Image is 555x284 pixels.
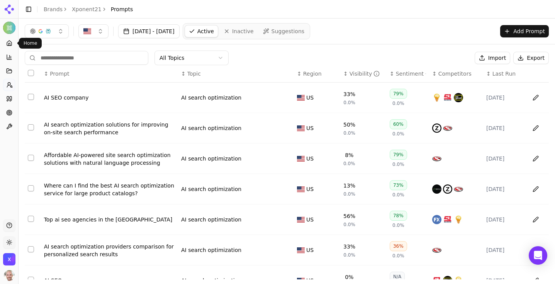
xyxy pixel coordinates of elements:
img: frase [443,123,452,133]
div: N/A [390,272,405,282]
img: US flag [297,247,305,253]
a: Active [185,25,218,37]
a: AI SEO company [44,94,175,101]
div: 79% [390,89,407,99]
div: 50% [343,121,355,128]
span: 0.0% [392,100,404,106]
span: US [306,185,314,193]
button: Edit in sheet [530,183,542,195]
th: Competitors [429,65,483,83]
button: Edit in sheet [530,244,542,256]
button: Select row 2 [28,124,34,130]
span: Region [303,70,322,78]
span: Competitors [438,70,472,78]
img: 51blocks [443,93,452,102]
img: frase [432,245,441,255]
div: ↕Visibility [343,70,384,78]
img: avenue z [432,123,441,133]
div: ↕Topic [181,70,291,78]
img: frase [454,184,463,194]
span: 0.0% [343,130,355,136]
div: AI search optimization [181,246,241,254]
a: Affordable AI-powered site search optimization solutions with natural language processing [44,151,175,167]
div: 36% [390,241,407,251]
img: 51blocks [443,215,452,224]
span: Active [197,27,214,35]
div: Home [19,38,42,49]
span: US [306,246,314,254]
a: AI search optimization solutions for improving on-site search performance [44,121,175,136]
img: Xponent21 [3,22,15,34]
span: US [306,216,314,223]
span: Suggestions [272,27,305,35]
span: 0.0% [343,191,355,197]
span: Prompt [50,70,69,78]
span: 0.0% [392,161,404,167]
a: AI search optimization [181,216,241,223]
a: AI search optimization [181,124,241,132]
div: [DATE] [486,216,523,223]
div: [DATE] [486,94,523,101]
div: 78% [390,211,407,221]
div: 13% [343,182,355,189]
button: Import [475,52,510,64]
img: seo.ai [432,184,441,194]
div: Visibility [350,70,380,78]
img: US flag [297,186,305,192]
img: smartsites [432,93,441,102]
div: [DATE] [486,185,523,193]
div: 33% [343,243,355,250]
img: Will Melton [4,270,15,281]
a: AI search optimization [181,185,241,193]
span: Inactive [232,27,254,35]
span: 0.0% [343,221,355,228]
button: Select row 1 [28,94,34,100]
img: smartsites [454,215,463,224]
div: 73% [390,180,407,190]
a: AI search optimization providers comparison for personalized search results [44,243,175,258]
img: frase [432,154,441,163]
th: Region [294,65,340,83]
span: 0.0% [343,161,355,167]
div: ↕Sentiment [390,70,426,78]
img: US flag [297,217,305,223]
button: Edit in sheet [530,152,542,165]
button: Open user button [4,270,15,281]
div: ↕Prompt [44,70,175,78]
a: AI search optimization [181,155,241,162]
span: 0.0% [392,192,404,198]
img: US flag [297,125,305,131]
div: [DATE] [486,246,523,254]
img: Xponent21 Inc [3,253,15,265]
th: Prompt [41,65,178,83]
a: AI search optimization [181,94,241,101]
div: 79% [390,150,407,160]
a: Inactive [220,25,258,37]
button: Edit in sheet [530,213,542,226]
div: [DATE] [486,155,523,162]
a: Top ai seo agencies in the [GEOGRAPHIC_DATA] [44,216,175,223]
img: US flag [297,278,305,284]
span: Prompts [111,5,133,13]
button: Edit in sheet [530,91,542,104]
a: Brands [44,6,63,12]
span: US [306,124,314,132]
th: sentiment [387,65,429,83]
div: ↕Region [297,70,337,78]
th: brandMentionRate [340,65,387,83]
div: Open Intercom Messenger [529,246,547,265]
button: Select row 3 [28,155,34,161]
div: 0% [345,273,353,281]
button: Select row 6 [28,246,34,252]
button: [DATE] - [DATE] [118,24,180,38]
div: ↕Last Run [486,70,523,78]
span: 0.0% [392,222,404,228]
div: 8% [345,151,353,159]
